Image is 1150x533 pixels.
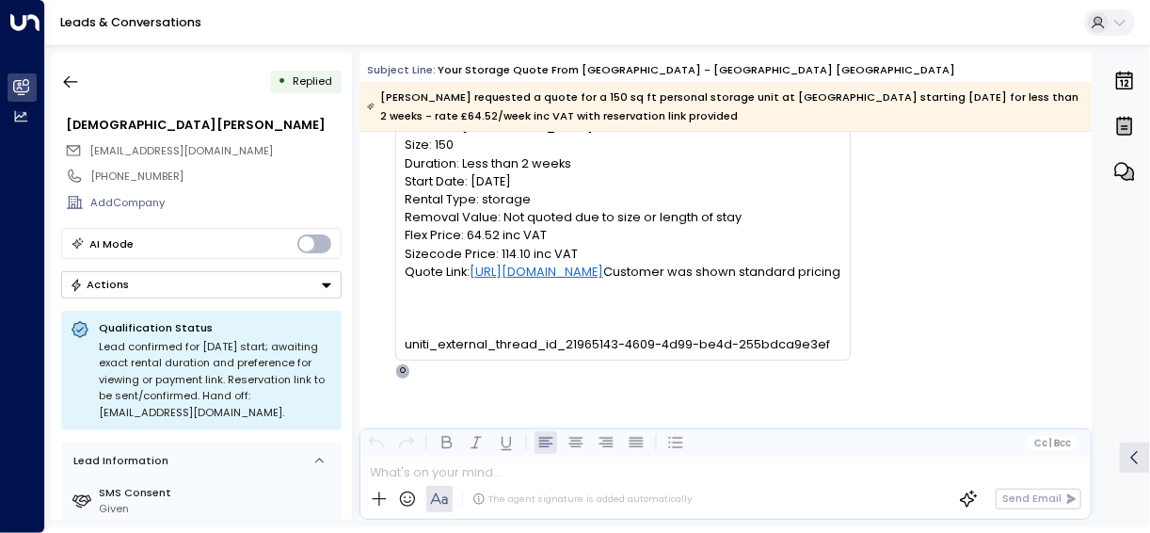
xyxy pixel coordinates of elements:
[99,485,335,501] label: SMS Consent
[470,263,603,281] a: [URL][DOMAIN_NAME]
[90,169,341,185] div: [PHONE_NUMBER]
[89,143,273,158] span: [EMAIL_ADDRESS][DOMAIN_NAME]
[89,143,273,159] span: fezykuq@gmail.com
[70,278,129,291] div: Actions
[66,116,341,134] div: [DEMOGRAPHIC_DATA][PERSON_NAME]
[68,453,168,469] div: Lead Information
[395,431,418,454] button: Redo
[438,62,955,78] div: Your storage quote from [GEOGRAPHIC_DATA] - [GEOGRAPHIC_DATA] [GEOGRAPHIC_DATA]
[61,271,342,299] button: Actions
[1049,438,1052,448] span: |
[472,493,692,506] div: The agent signature is added automatically
[60,14,201,30] a: Leads & Conversations
[367,88,1082,125] div: [PERSON_NAME] requested a quote for a 150 sq ft personal storage unit at [GEOGRAPHIC_DATA] starti...
[99,339,332,422] div: Lead confirmed for [DATE] start; awaiting exact rental duration and preference for viewing or pay...
[90,195,341,211] div: AddCompany
[395,363,410,379] div: O
[99,501,335,517] div: Given
[1034,438,1071,448] span: Cc Bcc
[1028,436,1077,450] button: Cc|Bcc
[99,320,332,335] p: Qualification Status
[278,68,286,95] div: •
[61,271,342,299] div: Button group with a nested menu
[365,431,388,454] button: Undo
[293,73,332,89] span: Replied
[89,234,134,253] div: AI Mode
[367,62,436,77] span: Subject Line:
